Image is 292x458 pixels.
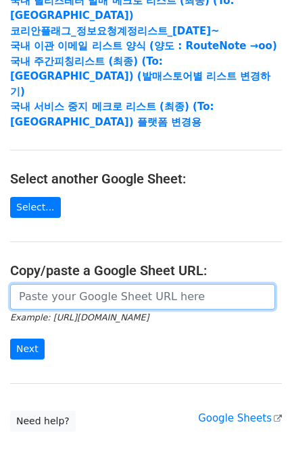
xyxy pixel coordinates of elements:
iframe: Chat Widget [224,393,292,458]
a: Select... [10,197,61,218]
h4: Copy/paste a Google Sheet URL: [10,262,282,279]
a: Need help? [10,411,76,432]
small: Example: [URL][DOMAIN_NAME] [10,312,149,322]
a: Google Sheets [198,412,282,424]
a: 국내 이관 이메일 리스트 양식 (양도 : RouteNote →oo) [10,40,277,52]
input: Paste your Google Sheet URL here [10,284,275,310]
a: 국내 주간피칭리스트 (최종) (To:[GEOGRAPHIC_DATA]) (발매스토어별 리스트 변경하기) [10,55,270,98]
input: Next [10,339,45,360]
h4: Select another Google Sheet: [10,171,282,187]
a: 국내 서비스 중지 메크로 리스트 (최종) (To:[GEOGRAPHIC_DATA]) 플랫폼 변경용 [10,101,214,128]
a: 코리안플래그_정보요청계정리스트_[DATE]~ [10,25,220,37]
